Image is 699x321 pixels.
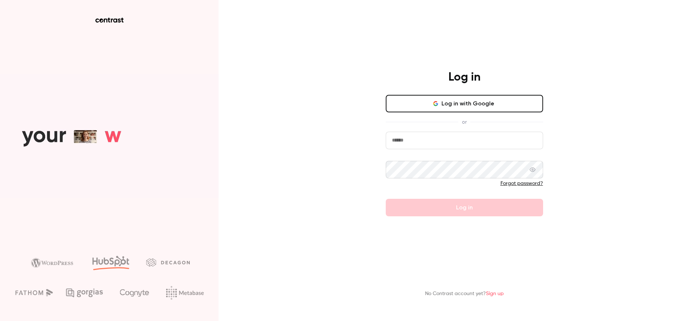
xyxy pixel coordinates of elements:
[448,70,480,85] h4: Log in
[386,95,543,112] button: Log in with Google
[500,181,543,186] a: Forgot password?
[458,118,470,126] span: or
[486,291,504,296] a: Sign up
[425,290,504,298] p: No Contrast account yet?
[146,258,190,266] img: decagon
